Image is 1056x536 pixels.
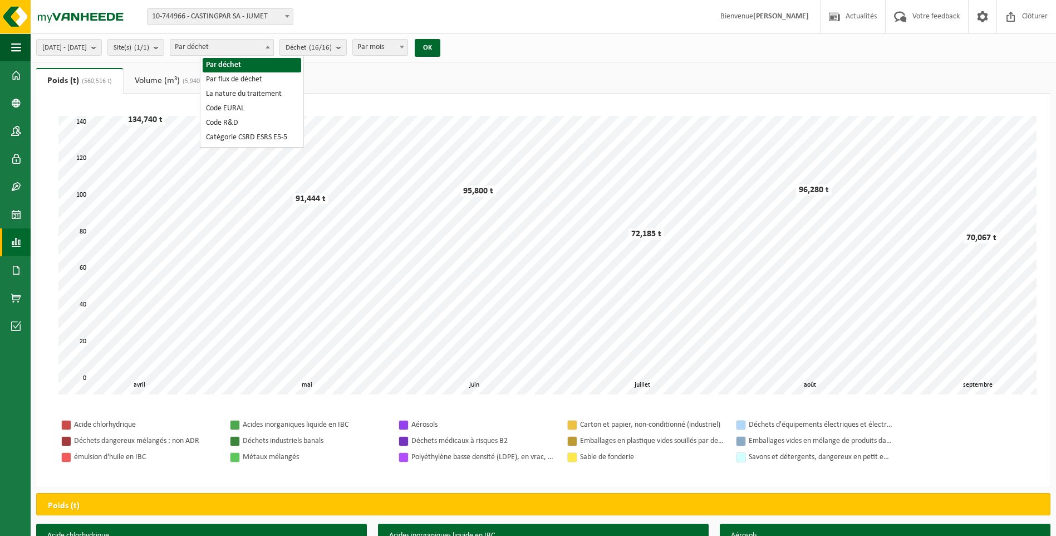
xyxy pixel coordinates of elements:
li: Code R&D [203,116,301,130]
count: (1/1) [134,44,149,51]
button: [DATE] - [DATE] [36,39,102,56]
div: Acide chlorhydrique [74,418,219,432]
li: Code EURAL [203,101,301,116]
count: (16/16) [309,44,332,51]
div: Aérosols [411,418,556,432]
span: Par mois [352,39,408,56]
div: 95,800 t [460,186,496,197]
span: Par déchet [170,39,274,56]
div: Carton et papier, non-conditionné (industriel) [580,418,725,432]
div: 134,740 t [125,114,165,125]
a: Poids (t) [36,68,123,94]
span: (5,940 m³) [180,78,212,85]
div: 96,280 t [796,184,832,196]
div: Déchets industriels banals [243,434,387,448]
div: Sable de fonderie [580,450,725,464]
button: Site(s)(1/1) [107,39,164,56]
button: OK [415,39,440,57]
button: Déchet(16/16) [279,39,347,56]
div: 70,067 t [964,232,999,243]
div: Polyéthylène basse densité (LDPE), en vrac, coloré [411,450,556,464]
div: Emballages en plastique vides souillés par des acides [580,434,725,448]
li: Par déchet [203,58,301,72]
a: Volume (m³) [124,68,223,94]
div: Déchets médicaux à risques B2 [411,434,556,448]
h2: Poids (t) [37,494,91,518]
span: 10-744966 - CASTINGPAR SA - JUMET [148,9,293,25]
div: Acides inorganiques liquide en IBC [243,418,387,432]
li: Par flux de déchet [203,72,301,87]
div: 72,185 t [628,228,664,240]
span: (560,516 t) [79,78,112,85]
li: La nature du traitement [203,87,301,101]
span: 10-744966 - CASTINGPAR SA - JUMET [147,8,293,25]
span: Site(s) [114,40,149,56]
div: émulsion d'huile en IBC [74,450,219,464]
span: Par mois [353,40,407,55]
li: Catégorie CSRD ESRS E5-5 [203,130,301,145]
span: [DATE] - [DATE] [42,40,87,56]
div: 91,444 t [293,193,328,204]
div: Déchets dangereux mélangés : non ADR [74,434,219,448]
strong: [PERSON_NAME] [753,12,809,21]
span: Déchet [286,40,332,56]
div: Savons et détergents, dangereux en petit emballage [749,450,893,464]
div: Déchets d'équipements électriques et électroniques - Sans tubes cathodiques [749,418,893,432]
div: Métaux mélangés [243,450,387,464]
span: Par déchet [170,40,273,55]
div: Emballages vides en mélange de produits dangereux [749,434,893,448]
